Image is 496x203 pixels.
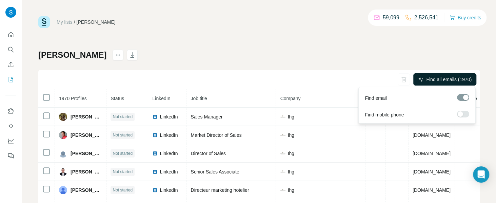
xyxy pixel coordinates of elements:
[152,132,158,138] img: LinkedIn logo
[287,150,294,157] span: Ihg
[280,134,285,136] img: company-logo
[71,168,102,175] span: [PERSON_NAME]
[5,29,16,41] button: Quick start
[5,135,16,147] button: Dashboard
[113,150,133,156] span: Not started
[38,16,50,28] img: Surfe Logo
[160,150,178,157] span: LinkedIn
[280,96,300,101] span: Company
[59,186,67,194] img: Avatar
[57,19,73,25] a: My lists
[5,150,16,162] button: Feedback
[413,73,476,86] button: Find all emails (1970)
[5,120,16,132] button: Use Surfe API
[160,132,178,139] span: LinkedIn
[459,96,477,101] span: Landline
[59,149,67,158] img: Avatar
[413,151,451,156] span: [DOMAIN_NAME]
[280,170,285,172] img: company-logo
[287,132,294,139] span: Ihg
[280,189,285,191] img: company-logo
[71,113,102,120] span: [PERSON_NAME]
[74,19,75,25] li: /
[152,169,158,174] img: LinkedIn logo
[280,115,285,117] img: company-logo
[413,132,451,138] span: [DOMAIN_NAME]
[280,152,285,154] img: company-logo
[365,95,387,101] span: Find email
[426,76,472,83] span: Find all emails (1970)
[77,19,116,25] div: [PERSON_NAME]
[191,169,239,174] span: Senior Sales Associate
[287,113,294,120] span: Ihg
[413,187,451,193] span: [DOMAIN_NAME]
[160,168,178,175] span: LinkedIn
[191,151,225,156] span: Director of Sales
[191,132,241,138] span: Market Director of Sales
[365,111,404,118] span: Find mobile phone
[59,131,67,139] img: Avatar
[413,169,451,174] span: [DOMAIN_NAME]
[152,96,170,101] span: LinkedIn
[5,58,16,71] button: Enrich CSV
[450,13,481,22] button: Buy credits
[59,168,67,176] img: Avatar
[383,14,399,22] p: 59,099
[71,150,102,157] span: [PERSON_NAME]
[5,73,16,86] button: My lists
[287,187,294,193] span: Ihg
[113,114,133,120] span: Not started
[191,96,207,101] span: Job title
[152,187,158,193] img: LinkedIn logo
[160,187,178,193] span: LinkedIn
[191,187,249,193] span: Directeur marketing hotelier
[71,187,102,193] span: [PERSON_NAME]
[5,43,16,56] button: Search
[5,7,16,18] img: Avatar
[473,166,489,183] div: Open Intercom Messenger
[152,114,158,119] img: LinkedIn logo
[111,96,124,101] span: Status
[191,114,222,119] span: Sales Manager
[5,105,16,117] button: Use Surfe on LinkedIn
[152,151,158,156] img: LinkedIn logo
[113,187,133,193] span: Not started
[59,113,67,121] img: Avatar
[113,50,123,60] button: actions
[59,96,87,101] span: 1970 Profiles
[38,50,106,60] h1: [PERSON_NAME]
[287,168,294,175] span: Ihg
[113,169,133,175] span: Not started
[160,113,178,120] span: LinkedIn
[71,132,102,139] span: [PERSON_NAME]
[414,14,438,22] p: 2,526,541
[113,132,133,138] span: Not started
